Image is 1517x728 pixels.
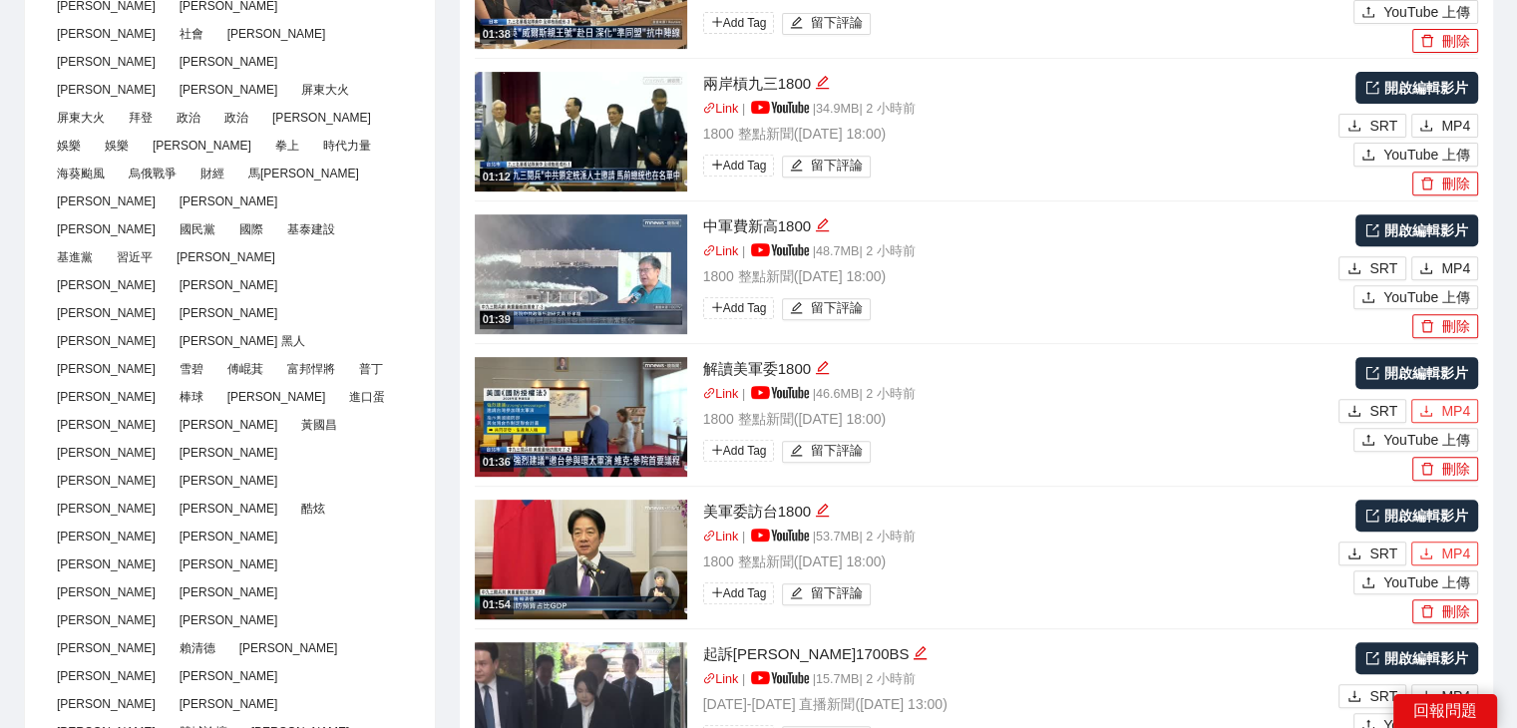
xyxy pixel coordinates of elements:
button: downloadSRT [1338,114,1406,138]
span: 賴清德 [172,637,223,659]
button: delete刪除 [1412,172,1478,195]
span: 政治 [216,107,256,129]
span: 屏東大火 [293,79,357,101]
div: 回報問題 [1393,694,1497,728]
span: edit [790,444,803,459]
span: plus [711,16,723,28]
span: [PERSON_NAME] [49,414,164,436]
span: [PERSON_NAME] [172,526,286,547]
span: edit [815,217,830,232]
span: edit [790,159,803,174]
button: uploadYouTube 上傳 [1353,428,1478,452]
button: uploadYouTube 上傳 [1353,285,1478,309]
img: yt_logo_rgb_light.a676ea31.png [751,101,809,114]
span: upload [1361,575,1375,591]
p: | | 48.7 MB | 2 小時前 [703,242,1334,262]
span: delete [1420,462,1434,478]
span: 基泰建設 [279,218,343,240]
span: edit [815,503,830,518]
div: 01:36 [480,454,514,471]
span: 娛樂 [49,135,89,157]
span: [PERSON_NAME] [172,190,286,212]
span: YouTube 上傳 [1383,144,1470,166]
span: export [1365,366,1379,380]
span: YouTube 上傳 [1383,429,1470,451]
span: [PERSON_NAME] [172,665,286,687]
span: [PERSON_NAME] [172,609,286,631]
button: downloadSRT [1338,684,1406,708]
span: 國民黨 [172,218,223,240]
span: plus [711,444,723,456]
div: 編輯 [815,357,830,381]
div: 美軍委訪台1800 [703,500,1334,524]
span: edit [790,301,803,316]
a: linkLink [703,244,739,258]
span: download [1419,404,1433,420]
button: downloadMP4 [1411,684,1478,708]
a: 開啟編輯影片 [1355,214,1478,246]
span: [PERSON_NAME] [49,665,164,687]
span: MP4 [1441,115,1470,137]
span: download [1347,119,1361,135]
span: Add Tag [703,155,775,177]
span: [PERSON_NAME] [172,553,286,575]
span: [PERSON_NAME] [49,23,164,45]
p: 1800 整點新聞 ( [DATE] 18:00 ) [703,265,1334,287]
button: delete刪除 [1412,599,1478,623]
p: 1800 整點新聞 ( [DATE] 18:00 ) [703,550,1334,572]
button: downloadSRT [1338,399,1406,423]
span: [PERSON_NAME] [49,358,164,380]
span: SRT [1369,257,1397,279]
span: 娛樂 [97,135,137,157]
span: YouTube 上傳 [1383,286,1470,308]
span: [PERSON_NAME] [172,693,286,715]
p: | | 34.9 MB | 2 小時前 [703,100,1334,120]
span: edit [913,645,928,660]
span: export [1365,223,1379,237]
span: 國際 [231,218,271,240]
span: [PERSON_NAME] [49,553,164,575]
img: yt_logo_rgb_light.a676ea31.png [751,386,809,399]
div: 編輯 [815,500,830,524]
span: delete [1420,177,1434,192]
img: yt_logo_rgb_light.a676ea31.png [751,671,809,684]
span: edit [815,75,830,90]
span: SRT [1369,685,1397,707]
span: 屏東大火 [49,107,113,129]
span: link [703,102,716,115]
button: downloadSRT [1338,542,1406,565]
span: edit [815,360,830,375]
span: 酷炫 [293,498,333,520]
button: downloadMP4 [1411,256,1478,280]
span: [PERSON_NAME] [49,79,164,101]
button: edit留下評論 [782,13,871,35]
button: uploadYouTube 上傳 [1353,143,1478,167]
span: 政治 [169,107,208,129]
div: 解讀美軍委1800 [703,357,1334,381]
a: 開啟編輯影片 [1355,72,1478,104]
span: [PERSON_NAME] [49,637,164,659]
span: edit [790,586,803,601]
a: 開啟編輯影片 [1355,642,1478,674]
button: edit留下評論 [782,583,871,605]
button: downloadMP4 [1411,542,1478,565]
span: upload [1361,148,1375,164]
a: linkLink [703,387,739,401]
span: [PERSON_NAME] [49,526,164,547]
span: 進口蛋 [341,386,393,408]
p: | | 46.6 MB | 2 小時前 [703,385,1334,405]
div: 兩岸槓九三1800 [703,72,1334,96]
span: [PERSON_NAME] [219,23,334,45]
span: export [1365,509,1379,523]
button: uploadYouTube 上傳 [1353,570,1478,594]
span: 傅崐萁 [219,358,271,380]
span: [PERSON_NAME] [49,470,164,492]
span: delete [1420,604,1434,620]
span: 雪碧 [172,358,211,380]
span: [PERSON_NAME] [49,274,164,296]
button: delete刪除 [1412,457,1478,481]
p: 1800 整點新聞 ( [DATE] 18:00 ) [703,123,1334,145]
span: plus [711,159,723,171]
span: [PERSON_NAME] [49,498,164,520]
span: 富邦悍將 [279,358,343,380]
